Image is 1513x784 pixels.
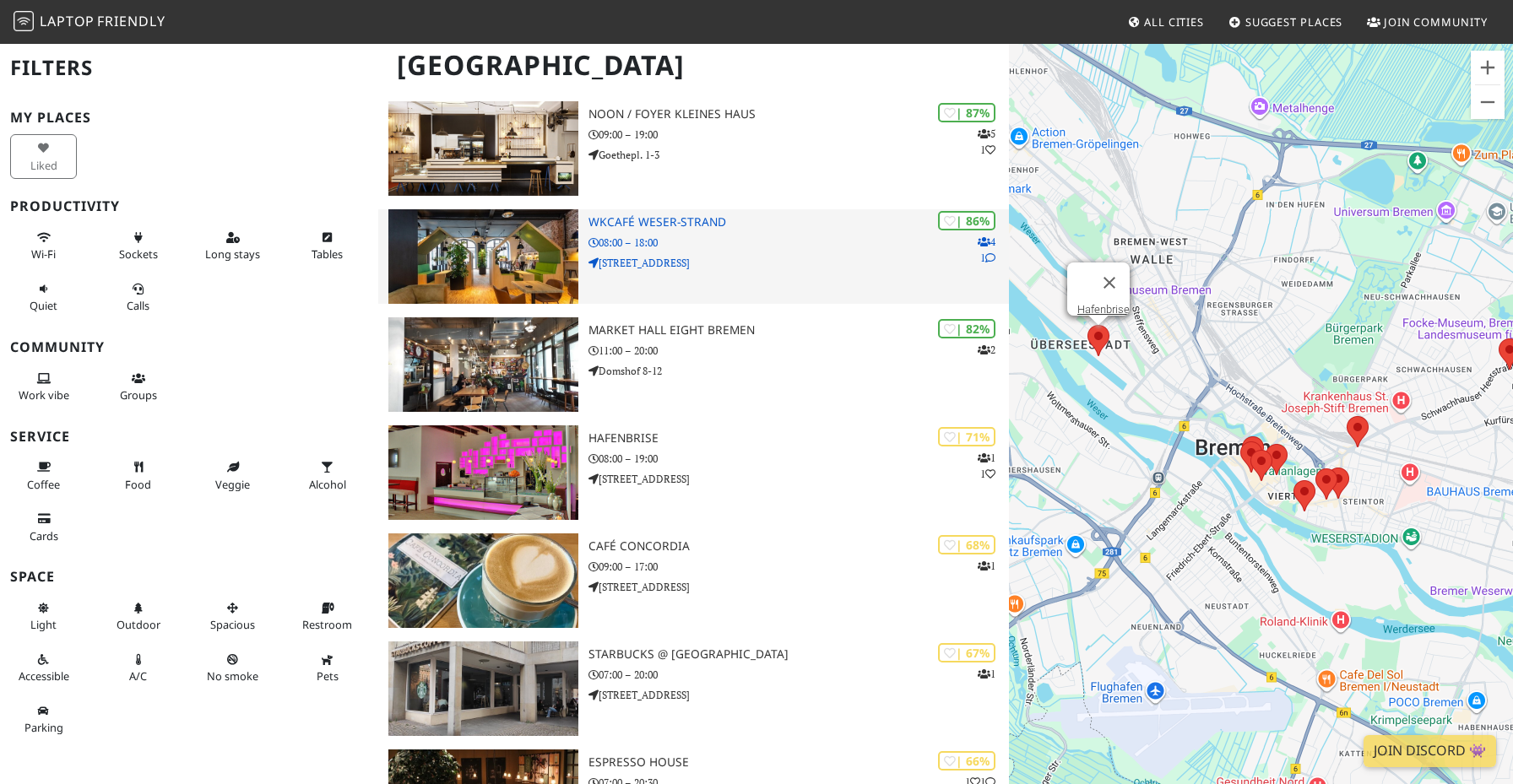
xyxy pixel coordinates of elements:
p: Domshof 8-12 [588,363,1009,379]
button: Vergrößern [1471,51,1505,84]
a: Hafenbrise [1077,303,1130,316]
h3: Productivity [10,198,368,214]
span: Food [125,477,151,492]
a: LaptopFriendly LaptopFriendly [14,8,165,37]
button: Parking [10,697,77,742]
a: Café Concordia | 68% 1 Café Concordia 09:00 – 17:00 [STREET_ADDRESS] [378,533,1009,628]
button: Spacious [199,594,266,639]
h3: Community [10,339,368,355]
img: WKcafé WESER-Strand [388,209,578,304]
h3: My Places [10,110,368,126]
h3: Market Hall Eight Bremen [588,323,1009,338]
span: Pet friendly [317,668,339,684]
a: noon / Foyer Kleines Haus | 87% 51 noon / Foyer Kleines Haus 09:00 – 19:00 Goethepl. 1-3 [378,101,1009,196]
button: Cards [10,505,77,549]
span: Long stays [205,246,260,262]
p: 1 1 [978,450,995,482]
button: Veggie [199,453,266,498]
button: Restroom [294,594,361,639]
h2: Filters [10,42,368,94]
p: Goethepl. 1-3 [588,147,1009,163]
span: Join Community [1384,14,1488,30]
h3: Café Concordia [588,539,1009,554]
span: Accessible [19,668,69,684]
p: 08:00 – 18:00 [588,235,1009,251]
a: Join Community [1360,7,1494,37]
p: 11:00 – 20:00 [588,343,1009,359]
a: Hafenbrise | 71% 11 Hafenbrise 08:00 – 19:00 [STREET_ADDRESS] [378,425,1009,520]
span: Alcohol [309,477,346,492]
button: Groups [105,365,171,409]
div: | 67% [938,643,995,662]
button: Tables [294,224,361,268]
button: Schließen [1089,262,1130,303]
h3: Service [10,429,368,445]
span: Smoke free [207,668,258,684]
button: Long stays [199,224,266,268]
button: A/C [105,646,171,690]
a: All Cities [1120,7,1211,37]
span: Stable Wi-Fi [31,246,56,262]
div: | 66% [938,751,995,770]
button: Coffee [10,453,77,498]
img: Market Hall Eight Bremen [388,317,578,412]
span: Coffee [27,477,60,492]
div: | 86% [938,211,995,230]
p: 4 1 [978,234,995,266]
span: Veggie [215,477,250,492]
h3: Starbucks @ [GEOGRAPHIC_DATA] [588,647,1009,662]
p: 09:00 – 17:00 [588,559,1009,575]
h3: Space [10,569,368,585]
h3: WKcafé WESER-Strand [588,215,1009,230]
button: Calls [105,275,171,320]
p: 2 [978,342,995,358]
a: Market Hall Eight Bremen | 82% 2 Market Hall Eight Bremen 11:00 – 20:00 Domshof 8-12 [378,317,1009,412]
button: No smoke [199,646,266,690]
button: Accessible [10,646,77,690]
span: Natural light [30,617,57,632]
p: 07:00 – 20:00 [588,667,1009,683]
div: | 87% [938,103,995,122]
p: [STREET_ADDRESS] [588,579,1009,595]
span: Group tables [120,387,157,403]
h3: Espresso House [588,755,1009,770]
img: Café Concordia [388,533,578,628]
span: Power sockets [119,246,158,262]
button: Quiet [10,275,77,320]
span: Video/audio calls [127,298,149,313]
span: Work-friendly tables [312,246,343,262]
div: | 82% [938,319,995,338]
span: People working [19,387,69,403]
button: Work vibe [10,365,77,409]
h3: Hafenbrise [588,431,1009,446]
img: Starbucks @ Marktstraße [388,641,578,736]
p: [STREET_ADDRESS] [588,255,1009,271]
a: Suggest Places [1222,7,1350,37]
span: Laptop [40,12,95,30]
button: Light [10,594,77,639]
button: Wi-Fi [10,224,77,268]
div: | 71% [938,427,995,446]
button: Pets [294,646,361,690]
img: noon / Foyer Kleines Haus [388,101,578,196]
p: 09:00 – 19:00 [588,127,1009,143]
span: Restroom [302,617,352,632]
p: 5 1 [978,126,995,158]
span: Credit cards [30,528,58,543]
span: Friendly [97,12,165,30]
img: LaptopFriendly [14,11,34,31]
div: | 68% [938,535,995,554]
span: Parking [24,720,63,735]
button: Food [105,453,171,498]
button: Outdoor [105,594,171,639]
h1: [GEOGRAPHIC_DATA] [383,42,1006,89]
p: [STREET_ADDRESS] [588,471,1009,487]
p: 1 [978,558,995,574]
span: Suggest Places [1245,14,1343,30]
img: Hafenbrise [388,425,578,520]
span: Quiet [30,298,57,313]
span: Outdoor area [117,617,160,632]
span: Spacious [210,617,255,632]
p: 08:00 – 19:00 [588,451,1009,467]
button: Sockets [105,224,171,268]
